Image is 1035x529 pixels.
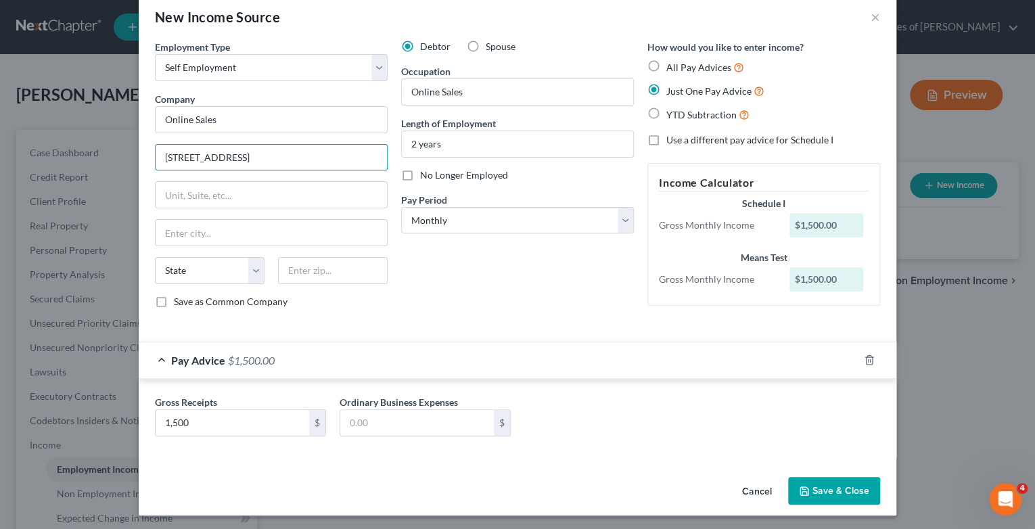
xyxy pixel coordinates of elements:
[155,106,388,133] input: Search company by name...
[156,220,387,246] input: Enter city...
[494,410,510,436] div: $
[871,9,880,25] button: ×
[666,62,731,73] span: All Pay Advices
[647,40,804,54] label: How would you like to enter income?
[174,296,287,307] span: Save as Common Company
[666,85,752,97] span: Just One Pay Advice
[659,251,869,264] div: Means Test
[420,169,508,181] span: No Longer Employed
[652,218,783,232] div: Gross Monthly Income
[486,41,515,52] span: Spouse
[340,410,494,436] input: 0.00
[420,41,451,52] span: Debtor
[340,395,458,409] label: Ordinary Business Expenses
[788,477,880,505] button: Save & Close
[309,410,325,436] div: $
[731,478,783,505] button: Cancel
[789,267,864,292] div: $1,500.00
[278,257,388,284] input: Enter zip...
[652,273,783,286] div: Gross Monthly Income
[789,213,864,237] div: $1,500.00
[666,134,833,145] span: Use a different pay advice for Schedule I
[401,64,451,78] label: Occupation
[156,410,309,436] input: 0.00
[155,93,195,105] span: Company
[156,182,387,208] input: Unit, Suite, etc...
[1017,483,1028,494] span: 4
[155,395,217,409] label: Gross Receipts
[155,7,280,26] div: New Income Source
[666,109,737,120] span: YTD Subtraction
[228,354,275,367] span: $1,500.00
[155,41,230,53] span: Employment Type
[171,354,225,367] span: Pay Advice
[659,175,869,191] h5: Income Calculator
[989,483,1021,515] iframe: Intercom live chat
[402,131,633,157] input: ex: 2 years
[401,194,447,206] span: Pay Period
[659,197,869,210] div: Schedule I
[156,145,387,170] input: Enter address...
[401,116,496,131] label: Length of Employment
[402,79,633,105] input: --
